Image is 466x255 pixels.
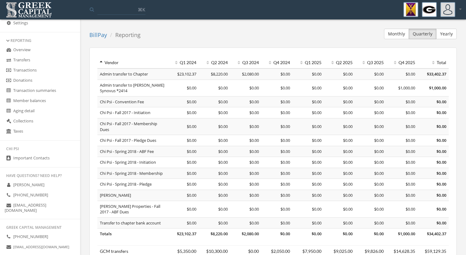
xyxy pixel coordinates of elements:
span: $0.00 [406,124,415,129]
span: $0.00 [187,181,196,187]
span: $0.00 [218,171,228,176]
span: $0.00 [406,206,415,212]
span: $0.00 [249,181,259,187]
span: $2,080.00 [242,71,259,77]
td: Admin transfer to [PERSON_NAME] Synovus *2414 [97,80,168,96]
span: $0.00 [312,99,321,105]
span: $0.00 [218,220,228,226]
span: $0.00 [218,110,228,115]
span: $0.00 [406,220,415,226]
span: $0.00 [436,110,446,115]
a: BillPay [89,31,107,39]
span: $0.00 [343,171,353,176]
span: $0.00 [280,85,290,91]
th: Q3 2025 [355,57,386,68]
small: [EMAIL_ADDRESS][DOMAIN_NAME] [13,245,69,249]
span: $0.00 [249,85,259,91]
span: $0.00 [280,99,290,105]
th: Total [418,57,449,68]
span: $0.00 [187,85,196,91]
span: $0.00 [374,85,384,91]
td: Chi Psi - Spring 2018 - Membership [97,168,168,179]
td: [PERSON_NAME] [97,190,168,201]
span: $0.00 [280,110,290,115]
span: $0.00 [312,71,321,77]
span: $8,220.00 [211,231,228,236]
span: $0.00 [343,159,353,165]
span: $0.00 [343,124,353,129]
td: Chi Psi - Spring 2018 - Pledge [97,179,168,190]
span: $9,025.00 [333,249,353,254]
span: $0.00 [374,124,384,129]
span: $0.00 [374,192,384,198]
td: Chi Psi - Fall 2017 - Pledge Dues [97,135,168,146]
span: $0.00 [343,206,353,212]
span: $0.00 [218,192,228,198]
span: $0.00 [249,220,259,226]
span: $59,129.35 [425,249,446,254]
span: $1,000.00 [429,85,446,91]
span: $0.00 [406,171,415,176]
span: $0.00 [406,110,415,115]
td: Chi Psi - Fall 2017 - Initiation [97,107,168,118]
span: $0.00 [312,124,321,129]
span: $0.00 [280,124,290,129]
span: $0.00 [249,192,259,198]
span: $0.00 [280,138,290,143]
span: $0.00 [312,181,321,187]
span: $0.00 [187,192,196,198]
span: $0.00 [343,181,353,187]
span: $0.00 [374,231,384,236]
span: $7,950.00 [302,249,321,254]
button: Yearly [436,29,457,39]
span: $0.00 [436,99,446,105]
span: $0.00 [218,99,228,105]
th: Q1 2024 [168,57,199,68]
span: $0.00 [343,138,353,143]
span: $0.00 [249,99,259,105]
span: $0.00 [406,192,415,198]
span: $0.00 [280,149,290,154]
span: $34,402.37 [427,231,446,236]
span: $0.00 [187,171,196,176]
span: $33,402.37 [427,71,446,77]
span: $9,826.00 [365,249,384,254]
span: $0.00 [218,138,228,143]
span: $14,628.35 [394,249,415,254]
span: $0.00 [249,124,259,129]
span: $0.00 [249,149,259,154]
span: $0.00 [343,231,353,236]
span: $0.00 [187,99,196,105]
span: $0.00 [374,181,384,187]
span: ⌘K [138,6,145,13]
span: $0.00 [248,249,259,254]
span: $0.00 [374,99,384,105]
span: $0.00 [343,99,353,105]
span: $0.00 [280,220,290,226]
span: $0.00 [280,206,290,212]
span: $0.00 [187,124,196,129]
span: $0.00 [343,85,353,91]
span: $0.00 [406,71,415,77]
span: $0.00 [187,206,196,212]
span: [PERSON_NAME] [13,182,44,187]
span: $0.00 [406,181,415,187]
th: Q4 2024 [261,57,292,68]
span: $0.00 [436,159,446,165]
span: $0.00 [436,124,446,129]
th: Q4 2025 [386,57,417,68]
span: $0.00 [249,159,259,165]
span: $0.00 [374,206,384,212]
span: $0.00 [374,220,384,226]
span: $0.00 [436,149,446,154]
span: $0.00 [280,171,290,176]
td: Totals [97,228,168,239]
span: $23,102.37 [177,71,196,77]
span: $0.00 [312,110,321,115]
span: $0.00 [280,181,290,187]
span: $0.00 [406,99,415,105]
span: $0.00 [343,110,353,115]
td: Chi Psi - Convention Fee [97,96,168,107]
span: $23,102.37 [177,231,196,236]
span: $0.00 [343,220,353,226]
